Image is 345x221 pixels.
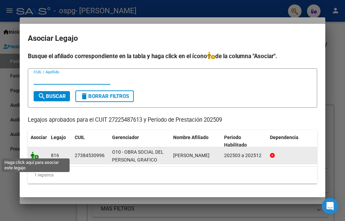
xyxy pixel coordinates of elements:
[224,135,247,148] span: Periodo Habilitado
[80,93,129,99] span: Borrar Filtros
[48,130,72,153] datatable-header-cell: Legajo
[34,91,70,101] button: Buscar
[31,135,47,140] span: Asociar
[221,130,267,153] datatable-header-cell: Periodo Habilitado
[224,152,265,159] div: 202503 a 202512
[51,135,66,140] span: Legajo
[80,92,88,100] mat-icon: delete
[267,130,318,153] datatable-header-cell: Dependencia
[38,92,46,100] mat-icon: search
[75,152,105,159] div: 27384530996
[72,130,109,153] datatable-header-cell: CUIL
[322,198,338,214] div: Open Intercom Messenger
[109,130,170,153] datatable-header-cell: Gerenciador
[51,153,59,158] span: 816
[270,135,298,140] span: Dependencia
[28,167,317,184] div: 1 registros
[38,93,66,99] span: Buscar
[112,149,164,163] span: O10 - OBRA SOCIAL DEL PERSONAL GRAFICO
[75,135,85,140] span: CUIL
[28,52,317,61] h4: Busque el afiliado correspondiente en la tabla y haga click en el ícono de la columna "Asociar".
[28,32,317,45] h2: Asociar Legajo
[75,90,134,102] button: Borrar Filtros
[170,130,221,153] datatable-header-cell: Nombre Afiliado
[28,116,317,124] p: Legajos aprobados para el CUIT 27225487613 y Período de Prestación 202509
[173,153,210,158] span: FLORES EVA ROSA
[173,135,208,140] span: Nombre Afiliado
[112,135,139,140] span: Gerenciador
[28,130,48,153] datatable-header-cell: Asociar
